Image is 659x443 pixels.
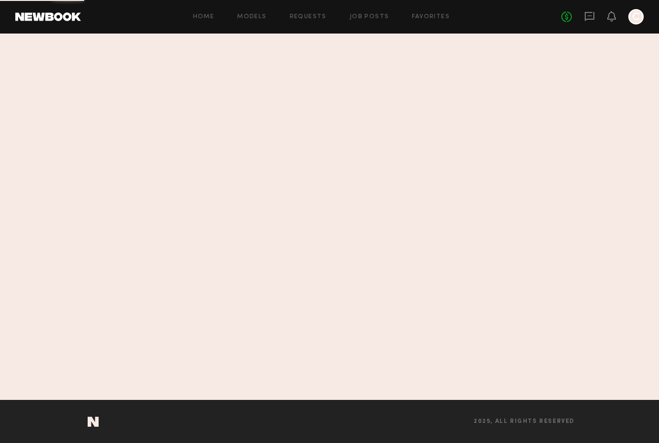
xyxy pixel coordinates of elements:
a: C [628,9,644,24]
a: Models [237,14,266,20]
a: Home [193,14,215,20]
span: 2025, all rights reserved [474,419,575,425]
a: Requests [290,14,327,20]
a: Job Posts [350,14,389,20]
a: Favorites [412,14,450,20]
